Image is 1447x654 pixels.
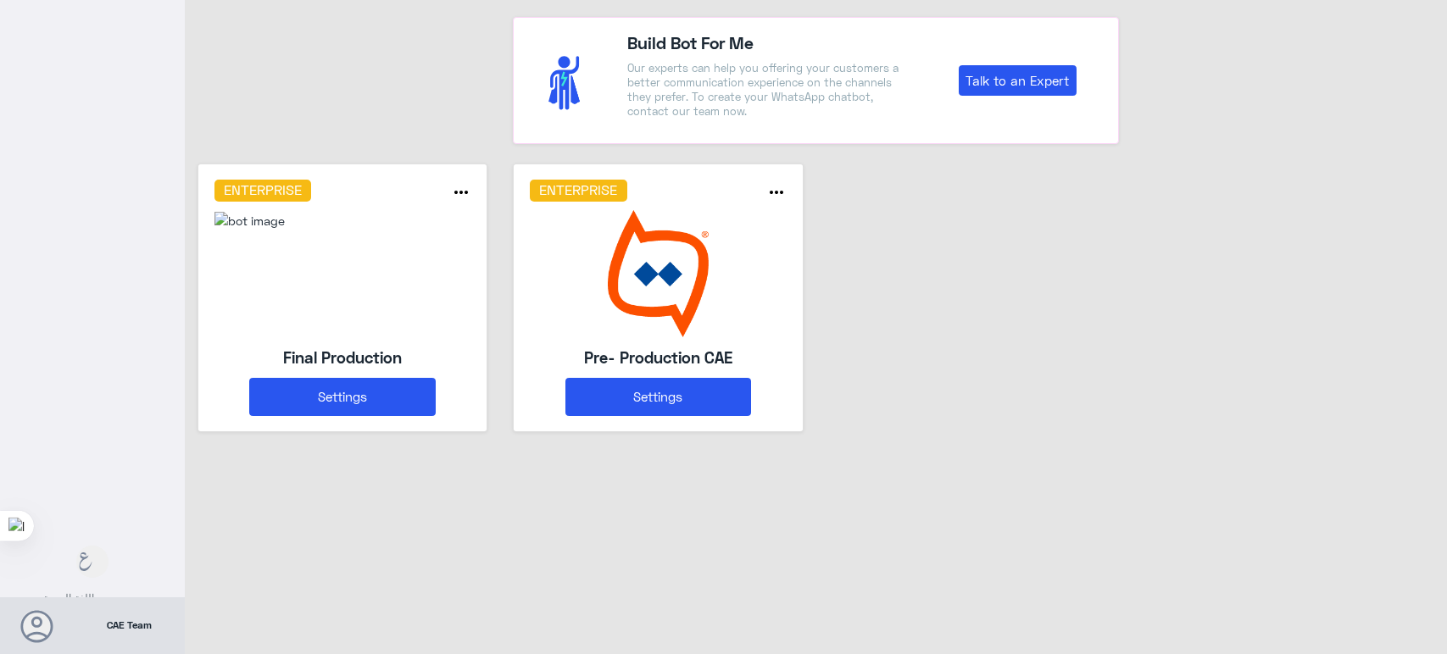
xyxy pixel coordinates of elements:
[565,346,752,369] h5: Pre- Production CAE
[766,182,787,202] i: more_horiz
[627,61,904,119] p: Our experts can help you offering your customers a better communication experience on the channel...
[530,210,787,337] img: bot image
[214,212,285,230] img: 118748111652893
[249,378,436,416] button: Settings
[249,346,436,369] h5: Final Production
[214,180,312,202] h6: Enterprise
[20,610,53,642] button: Avatar
[451,182,471,202] i: more_horiz
[565,378,752,416] button: Settings
[107,618,152,633] span: CAE Team
[43,590,142,606] span: اللغة العربية
[530,180,627,202] h6: Enterprise
[627,30,904,55] h4: Build Bot For Me
[959,65,1077,96] a: Talk to an Expert
[451,182,471,207] button: more_horiz
[766,182,787,207] button: more_horiz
